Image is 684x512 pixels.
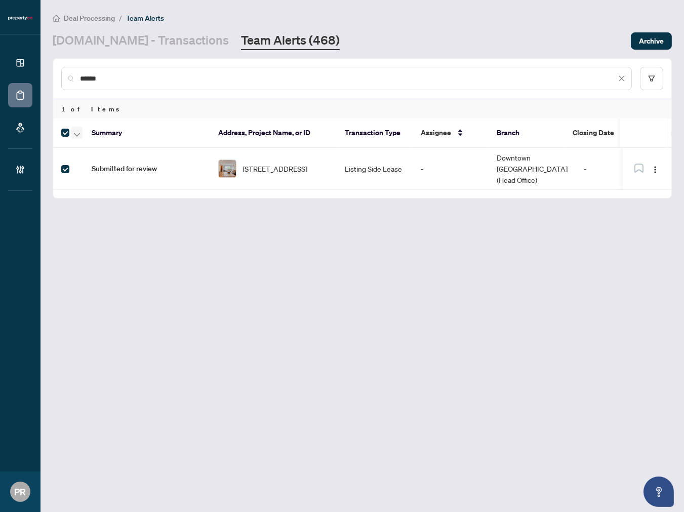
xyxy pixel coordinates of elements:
a: [DOMAIN_NAME] - Transactions [53,32,229,50]
img: thumbnail-img [219,160,236,177]
td: - [576,148,647,190]
th: Assignee [413,119,489,148]
span: Closing Date [573,127,614,138]
img: Logo [651,166,659,174]
span: Submitted for review [92,163,202,174]
li: / [119,12,122,24]
a: Team Alerts (468) [241,32,340,50]
span: [STREET_ADDRESS] [243,163,307,174]
span: filter [648,75,655,82]
span: Deal Processing [64,14,115,23]
div: 1 of Items [53,99,671,119]
span: Team Alerts [126,14,164,23]
button: filter [640,67,663,90]
th: Address, Project Name, or ID [210,119,337,148]
th: Branch [489,119,565,148]
img: logo [8,15,32,21]
th: Closing Date [565,119,635,148]
td: - [413,148,489,190]
button: Open asap [643,477,674,507]
span: close [618,75,625,82]
span: Archive [639,33,664,49]
td: Listing Side Lease [337,148,413,190]
button: Logo [647,161,663,177]
span: home [53,15,60,22]
button: Archive [631,32,672,50]
th: Summary [84,119,210,148]
th: Transaction Type [337,119,413,148]
td: Downtown [GEOGRAPHIC_DATA] (Head Office) [489,148,576,190]
span: PR [15,485,26,499]
span: Assignee [421,127,451,138]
